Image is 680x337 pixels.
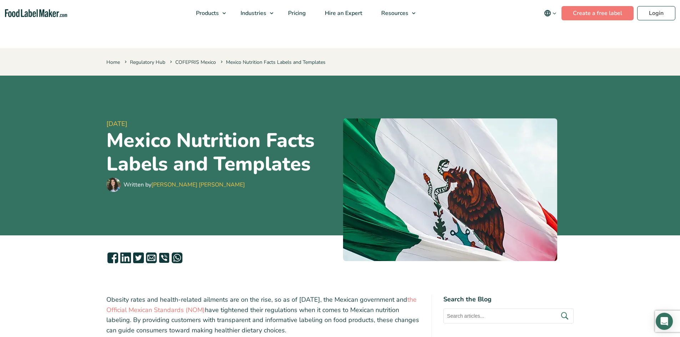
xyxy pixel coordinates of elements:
a: the Official Mexican Standards (NOM) [106,295,417,314]
a: Home [106,59,120,66]
a: [PERSON_NAME] [PERSON_NAME] [151,181,245,189]
h4: Search the Blog [443,295,574,304]
span: [DATE] [106,119,337,129]
input: Search articles... [443,308,574,323]
h1: Mexico Nutrition Facts Labels and Templates [106,129,337,176]
img: Maria Abi Hanna - Food Label Maker [106,178,121,192]
span: Hire an Expert [323,9,363,17]
a: Create a free label [561,6,634,20]
div: Written by [124,180,245,189]
div: Open Intercom Messenger [656,313,673,330]
a: Regulatory Hub [130,59,165,66]
span: Resources [379,9,409,17]
span: Pricing [286,9,307,17]
span: Industries [238,9,267,17]
a: COFEPRIS Mexico [175,59,216,66]
p: Obesity rates and health-related ailments are on the rise, so as of [DATE], the Mexican governmen... [106,295,420,336]
a: Login [637,6,675,20]
span: Products [194,9,220,17]
span: Mexico Nutrition Facts Labels and Templates [219,59,326,66]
